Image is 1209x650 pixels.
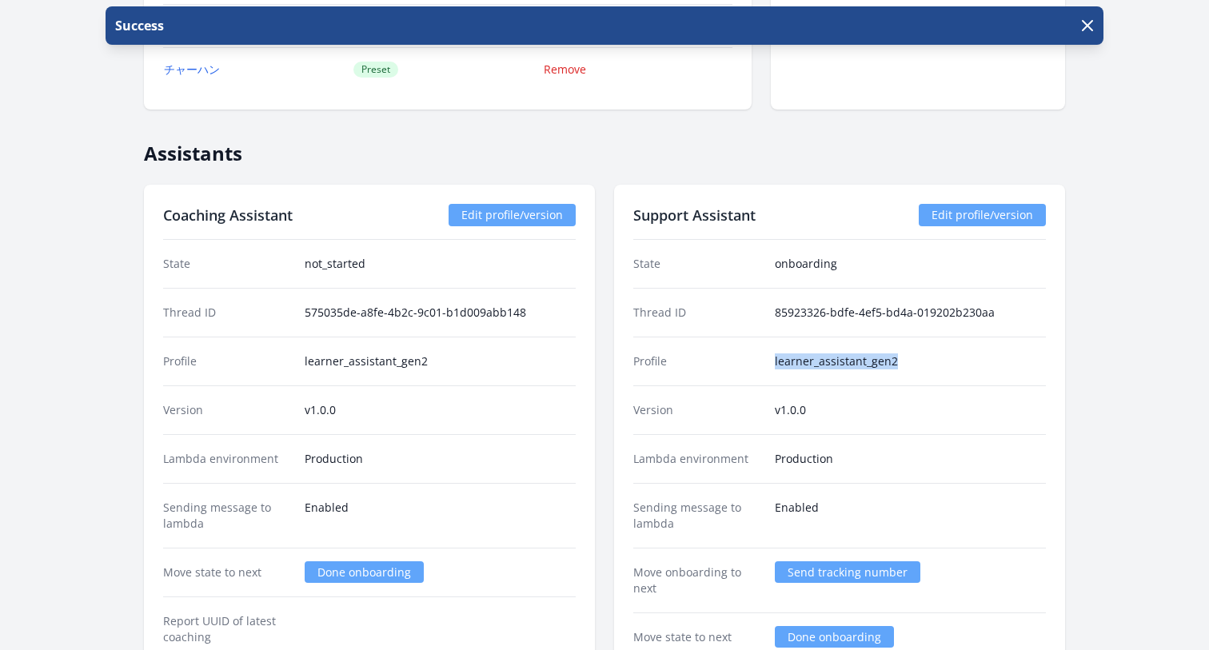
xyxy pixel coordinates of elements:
[775,256,1046,272] dd: onboarding
[775,353,1046,369] dd: learner_assistant_gen2
[775,402,1046,418] dd: v1.0.0
[775,626,894,648] a: Done onboarding
[305,561,424,583] a: Done onboarding
[633,564,762,596] dt: Move onboarding to next
[449,204,576,226] a: Edit profile/version
[112,16,164,35] p: Success
[775,305,1046,321] dd: 85923326-bdfe-4ef5-bd4a-019202b230aa
[775,500,1046,532] dd: Enabled
[775,561,920,583] a: Send tracking number
[305,305,576,321] dd: 575035de-a8fe-4b2c-9c01-b1d009abb148
[633,629,762,645] dt: Move state to next
[163,204,293,226] h2: Coaching Assistant
[163,256,292,272] dt: State
[305,451,576,467] dd: Production
[544,62,586,77] a: Remove
[144,129,1065,165] h2: Assistants
[163,564,292,580] dt: Move state to next
[163,353,292,369] dt: Profile
[305,256,576,272] dd: not_started
[163,613,292,645] dt: Report UUID of latest coaching
[633,402,762,418] dt: Version
[164,62,220,77] a: チャーハン
[633,204,756,226] h2: Support Assistant
[305,402,576,418] dd: v1.0.0
[919,204,1046,226] a: Edit profile/version
[633,451,762,467] dt: Lambda environment
[163,451,292,467] dt: Lambda environment
[775,451,1046,467] dd: Production
[305,353,576,369] dd: learner_assistant_gen2
[163,500,292,532] dt: Sending message to lambda
[633,305,762,321] dt: Thread ID
[163,305,292,321] dt: Thread ID
[633,500,762,532] dt: Sending message to lambda
[633,353,762,369] dt: Profile
[633,256,762,272] dt: State
[305,500,576,532] dd: Enabled
[163,402,292,418] dt: Version
[353,62,398,78] span: Preset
